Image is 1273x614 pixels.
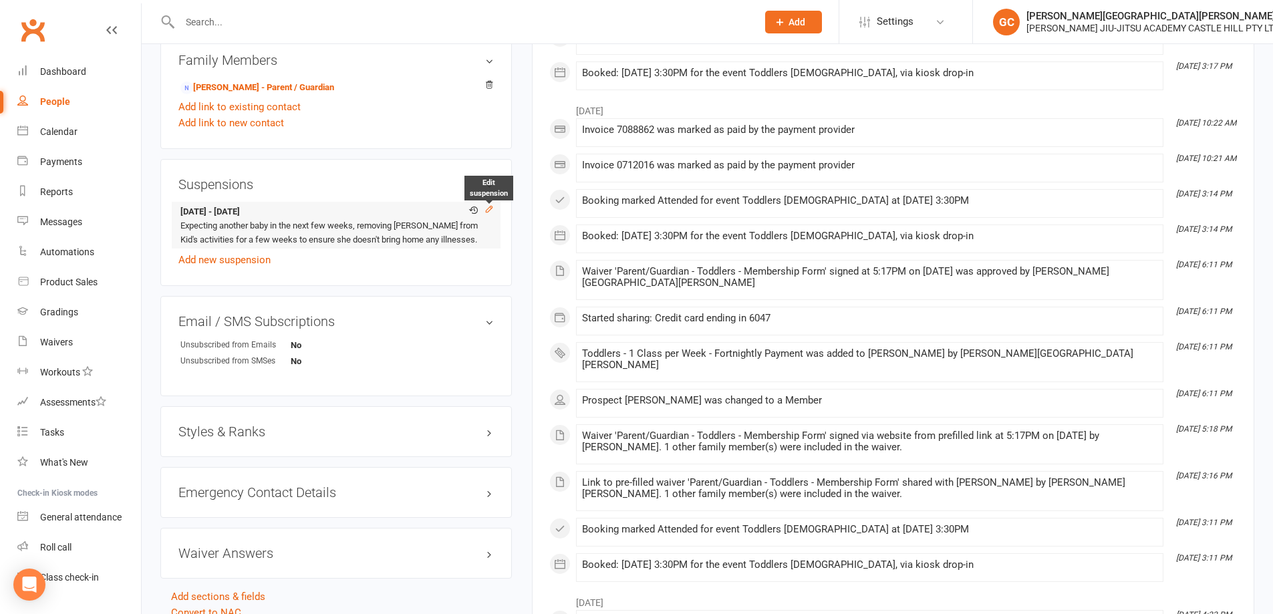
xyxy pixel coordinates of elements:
a: Waivers [17,327,141,357]
div: Tasks [40,427,64,438]
a: Dashboard [17,57,141,87]
a: People [17,87,141,117]
i: [DATE] 6:11 PM [1176,342,1232,351]
strong: No [291,356,368,366]
h3: Waiver Answers [178,546,494,561]
div: Booked: [DATE] 3:30PM for the event Toddlers [DEMOGRAPHIC_DATA], via kiosk drop-in [582,231,1157,242]
a: Add link to existing contact [178,99,301,115]
div: Class check-in [40,572,99,583]
div: Booking marked Attended for event Toddlers [DEMOGRAPHIC_DATA] at [DATE] 3:30PM [582,524,1157,535]
a: Add sections & fields [171,591,265,603]
i: [DATE] 3:14 PM [1176,189,1232,198]
a: Clubworx [16,13,49,47]
span: Settings [877,7,913,37]
button: Add [765,11,822,33]
h3: Email / SMS Subscriptions [178,314,494,329]
a: Reports [17,177,141,207]
i: [DATE] 3:11 PM [1176,553,1232,563]
div: General attendance [40,512,122,522]
a: Calendar [17,117,141,147]
i: [DATE] 6:11 PM [1176,307,1232,316]
li: [DATE] [549,589,1237,610]
div: Dashboard [40,66,86,77]
div: Prospect [PERSON_NAME] was changed to a Member [582,395,1157,406]
div: Waiver 'Parent/Guardian - Toddlers - Membership Form' signed at 5:17PM on [DATE] was approved by ... [582,266,1157,289]
div: Edit suspension [464,176,513,200]
strong: [DATE] - [DATE] [180,205,487,219]
h3: Styles & Ranks [178,424,494,439]
div: Assessments [40,397,106,408]
a: Product Sales [17,267,141,297]
a: Automations [17,237,141,267]
strong: No [291,340,368,350]
a: Gradings [17,297,141,327]
div: People [40,96,70,107]
div: Unsubscribed from SMSes [180,355,291,367]
div: Toddlers - 1 Class per Week - Fortnightly Payment was added to [PERSON_NAME] by [PERSON_NAME][GEO... [582,348,1157,371]
div: Messages [40,216,82,227]
div: GC [993,9,1020,35]
a: Workouts [17,357,141,388]
div: Payments [40,156,82,167]
h3: Emergency Contact Details [178,485,494,500]
a: Class kiosk mode [17,563,141,593]
span: Add [789,17,805,27]
div: Calendar [40,126,78,137]
i: [DATE] 3:16 PM [1176,471,1232,480]
i: [DATE] 3:17 PM [1176,61,1232,71]
div: Roll call [40,542,72,553]
a: Tasks [17,418,141,448]
div: Booked: [DATE] 3:30PM for the event Toddlers [DEMOGRAPHIC_DATA], via kiosk drop-in [582,67,1157,79]
div: Waivers [40,337,73,347]
h3: Suspensions [178,177,494,192]
a: Payments [17,147,141,177]
div: Automations [40,247,94,257]
div: Booked: [DATE] 3:30PM for the event Toddlers [DEMOGRAPHIC_DATA], via kiosk drop-in [582,559,1157,571]
i: [DATE] 6:11 PM [1176,389,1232,398]
div: Waiver 'Parent/Guardian - Toddlers - Membership Form' signed via website from prefilled link at 5... [582,430,1157,453]
a: Add new suspension [178,254,271,266]
li: [DATE] [549,97,1237,118]
a: Roll call [17,532,141,563]
div: Product Sales [40,277,98,287]
h3: Family Members [178,53,494,67]
a: Messages [17,207,141,237]
i: [DATE] 10:21 AM [1176,154,1236,163]
li: Expecting another baby in the next few weeks, removing [PERSON_NAME] from Kid's activities for a ... [178,202,494,248]
div: Gradings [40,307,78,317]
a: [PERSON_NAME] - Parent / Guardian [180,81,334,95]
input: Search... [176,13,748,31]
a: General attendance kiosk mode [17,502,141,532]
i: [DATE] 3:14 PM [1176,224,1232,234]
i: [DATE] 5:18 PM [1176,424,1232,434]
div: Open Intercom Messenger [13,569,45,601]
i: [DATE] 3:11 PM [1176,518,1232,527]
a: Assessments [17,388,141,418]
div: What's New [40,457,88,468]
div: Unsubscribed from Emails [180,339,291,351]
i: [DATE] 10:22 AM [1176,118,1236,128]
a: Add link to new contact [178,115,284,131]
div: Reports [40,186,73,197]
div: Workouts [40,367,80,377]
div: Booking marked Attended for event Toddlers [DEMOGRAPHIC_DATA] at [DATE] 3:30PM [582,195,1157,206]
a: What's New [17,448,141,478]
div: Invoice 7088862 was marked as paid by the payment provider [582,124,1157,136]
div: Link to pre-filled waiver 'Parent/Guardian - Toddlers - Membership Form' shared with [PERSON_NAME... [582,477,1157,500]
div: Invoice 0712016 was marked as paid by the payment provider [582,160,1157,171]
div: Started sharing: Credit card ending in 6047 [582,313,1157,324]
i: [DATE] 6:11 PM [1176,260,1232,269]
